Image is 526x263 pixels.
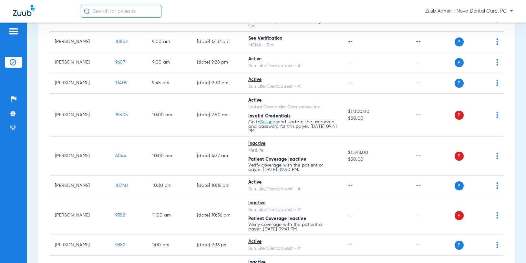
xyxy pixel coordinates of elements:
td: [DATE] 4:37 AM [192,137,243,176]
td: [PERSON_NAME] [50,94,110,137]
span: 10740 [115,183,128,188]
img: Search Icon [84,8,90,14]
td: [PERSON_NAME] [50,176,110,196]
td: [DATE] 12:37 AM [192,32,243,52]
span: 4044 [115,154,126,158]
td: 10:00 AM [147,94,192,137]
img: group-dot-blue.svg [496,112,498,118]
img: group-dot-blue.svg [496,153,498,159]
div: MCNA - Bot [248,42,338,49]
td: 9:00 AM [147,52,192,73]
img: group-dot-blue.svg [496,38,498,45]
div: Inactive [248,200,338,207]
img: group-dot-blue.svg [496,59,498,66]
div: Active [248,238,338,245]
span: -- [348,60,353,65]
td: [DATE] 9:36 PM [192,235,243,256]
span: -- [348,39,353,44]
span: 13409 [115,81,127,85]
span: Patient Coverage Inactive [248,217,306,221]
td: [DATE] 10:56 PM [192,196,243,235]
td: -- [411,94,454,137]
div: Inactive [248,140,338,147]
div: Sun Life/Dentaquest - AI [248,186,338,193]
span: P [455,152,464,161]
div: Sun Life/Dentaquest - AI [248,83,338,90]
div: Active [248,76,338,83]
span: Zuub Admin - Nova Dental Care, PC [425,8,513,15]
div: Active [248,97,338,104]
span: 10853 [115,39,128,44]
div: Sun Life/Dentaquest - AI [248,207,338,213]
div: Sun Life/Dentaquest - AI [248,63,338,69]
td: [PERSON_NAME] [50,196,110,235]
img: group-dot-blue.svg [496,182,498,189]
div: MetLife [248,147,338,154]
td: [PERSON_NAME] [50,235,110,256]
span: $50.00 [348,156,406,163]
span: P [455,211,464,220]
td: 9:00 AM [147,32,192,52]
td: 1:00 PM [147,235,192,256]
span: 9607 [115,60,125,65]
td: -- [411,73,454,94]
span: P [455,79,464,88]
input: Search for patients [81,5,161,18]
td: [PERSON_NAME] [50,137,110,176]
img: group-dot-blue.svg [496,212,498,218]
td: [PERSON_NAME] [50,52,110,73]
span: P [455,111,464,120]
p: Go to and update the username and password for this payer. [DATE] 09:41 PM. [248,120,338,133]
td: [DATE] 9:30 PM [192,73,243,94]
td: [DATE] 9:28 PM [192,52,243,73]
a: Settings [260,120,278,124]
td: [DATE] 2:50 AM [192,94,243,137]
span: P [455,58,464,67]
span: $50.00 [348,115,406,122]
div: Active [248,56,338,63]
img: Zuub Logo [13,5,35,16]
p: Verify coverage with the patient or payer. [DATE] 09:40 PM. [248,163,338,172]
td: [PERSON_NAME] [50,32,110,52]
span: 9882 [115,243,125,247]
span: -- [348,243,353,247]
span: -- [348,183,353,188]
span: 9382 [115,213,125,217]
span: 15505 [115,113,128,117]
td: -- [411,137,454,176]
td: -- [411,52,454,73]
span: $1,000.00 [348,108,406,115]
td: -- [411,176,454,196]
td: [DATE] 10:16 PM [192,176,243,196]
div: Sun Life/Dentaquest - AI [248,245,338,252]
td: 9:45 AM [147,73,192,94]
span: P [455,181,464,190]
td: 11:00 AM [147,196,192,235]
img: group-dot-blue.svg [496,242,498,248]
div: See Verification [248,35,338,42]
td: 10:00 AM [147,137,192,176]
span: Invalid Credentials [248,114,291,118]
td: -- [411,196,454,235]
div: Active [248,179,338,186]
img: hamburger-icon [8,27,19,35]
span: -- [348,81,353,85]
span: -- [348,213,353,217]
div: United Concordia Companies, Inc. [248,104,338,111]
span: P [455,37,464,46]
td: -- [411,235,454,256]
td: [PERSON_NAME] [50,73,110,94]
span: Patient Coverage Inactive [248,157,306,162]
td: 10:30 AM [147,176,192,196]
p: Verify coverage with the patient or payer. [DATE] 09:41 PM. [248,222,338,231]
img: group-dot-blue.svg [496,80,498,86]
span: $1,598.00 [348,149,406,156]
td: -- [411,32,454,52]
span: P [455,241,464,250]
